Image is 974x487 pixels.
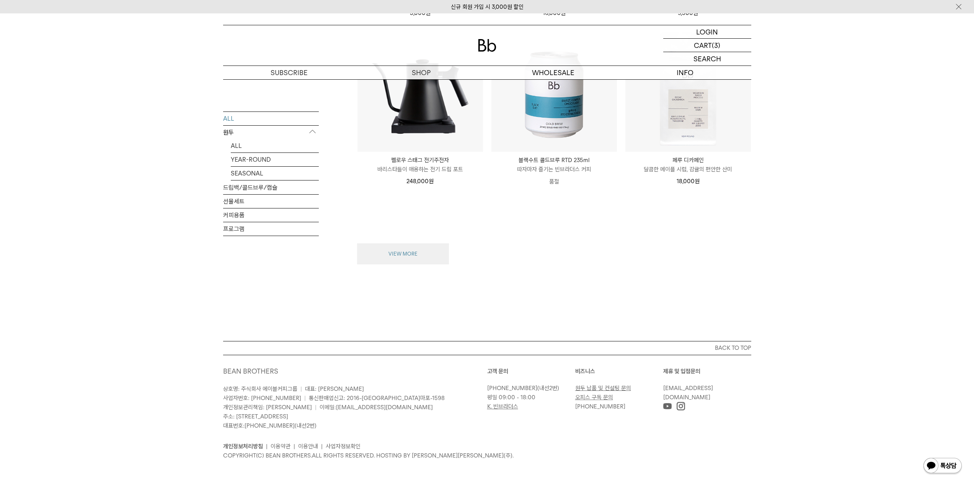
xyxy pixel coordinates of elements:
button: BACK TO TOP [223,341,751,355]
p: 고객 문의 [487,367,575,376]
span: 주소: [STREET_ADDRESS] [223,413,288,420]
span: 248,000 [406,178,434,185]
p: 바리스타들이 애용하는 전기 드립 포트 [357,165,483,174]
span: 개인정보관리책임: [PERSON_NAME] [223,404,312,411]
span: 18,000 [677,178,700,185]
img: 로고 [478,39,496,52]
a: SHOP [355,66,487,79]
span: 이메일: [320,404,433,411]
span: 대표: [PERSON_NAME] [305,385,364,392]
p: LOGIN [696,25,718,38]
a: [PHONE_NUMBER] [487,385,537,392]
p: 블랙수트 콜드브루 RTD 235ml [491,156,617,165]
li: | [294,442,295,451]
p: 평일 09:00 - 18:00 [487,393,571,402]
span: 상호명: 주식회사 에이블커피그룹 [223,385,297,392]
a: 사업자정보확인 [326,443,361,450]
a: [EMAIL_ADDRESS][DOMAIN_NAME] [336,404,433,411]
span: 대표번호: (내선2번) [223,422,317,429]
a: SUBSCRIBE [223,66,355,79]
a: 블랙수트 콜드브루 RTD 235ml 따자마자 즐기는 빈브라더스 커피 [491,156,617,174]
img: 블랙수트 콜드브루 RTD 235ml [491,26,617,152]
p: (3) [712,39,720,52]
p: 비즈니스 [575,367,663,376]
button: VIEW MORE [357,243,449,265]
a: SEASONAL [231,166,319,180]
span: | [304,395,306,402]
span: | [300,385,302,392]
a: BEAN BROTHERS [223,367,278,375]
p: 제휴 및 입점문의 [663,367,751,376]
p: 따자마자 즐기는 빈브라더스 커피 [491,165,617,174]
span: 원 [429,178,434,185]
a: LOGIN [663,25,751,39]
li: | [266,442,268,451]
a: YEAR-ROUND [231,152,319,166]
a: 페루 디카페인 달콤한 메이플 시럽, 감귤의 편안한 산미 [625,156,751,174]
p: 원두 [223,125,319,139]
span: 원 [695,178,700,185]
p: 달콤한 메이플 시럽, 감귤의 편안한 산미 [625,165,751,174]
p: 펠로우 스태그 전기주전자 [357,156,483,165]
a: 개인정보처리방침 [223,443,263,450]
p: COPYRIGHT(C) BEAN BROTHERS. ALL RIGHTS RESERVED. HOSTING BY [PERSON_NAME][PERSON_NAME](주). [223,451,751,460]
p: 페루 디카페인 [625,156,751,165]
p: SEARCH [693,52,721,66]
a: K. 빈브라더스 [487,403,518,410]
a: ALL [223,112,319,125]
p: CART [694,39,712,52]
span: | [315,404,317,411]
p: WHOLESALE [487,66,619,79]
a: 원두 납품 및 컨설팅 문의 [575,385,631,392]
a: 오피스 구독 문의 [575,394,613,401]
a: 이용안내 [298,443,318,450]
p: (내선2번) [487,384,571,393]
p: 품절 [491,174,617,189]
span: 사업자번호: [PHONE_NUMBER] [223,395,301,402]
a: 드립백/콜드브루/캡슐 [223,180,319,194]
a: 프로그램 [223,222,319,235]
a: [PHONE_NUMBER] [575,403,625,410]
img: 페루 디카페인 [625,26,751,152]
li: | [321,442,323,451]
a: 커피용품 [223,208,319,221]
img: 카카오톡 채널 1:1 채팅 버튼 [923,457,963,476]
p: INFO [619,66,751,79]
a: ALL [231,139,319,152]
a: CART (3) [663,39,751,52]
img: 펠로우 스태그 전기주전자 [357,26,483,152]
a: 이용약관 [271,443,290,450]
a: 펠로우 스태그 전기주전자 바리스타들이 애용하는 전기 드립 포트 [357,156,483,174]
span: 통신판매업신고: 2016-[GEOGRAPHIC_DATA]마포-1598 [309,395,445,402]
a: 신규 회원 가입 시 3,000원 할인 [451,3,524,10]
a: [PHONE_NUMBER] [245,422,295,429]
a: [EMAIL_ADDRESS][DOMAIN_NAME] [663,385,713,401]
a: 선물세트 [223,194,319,208]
